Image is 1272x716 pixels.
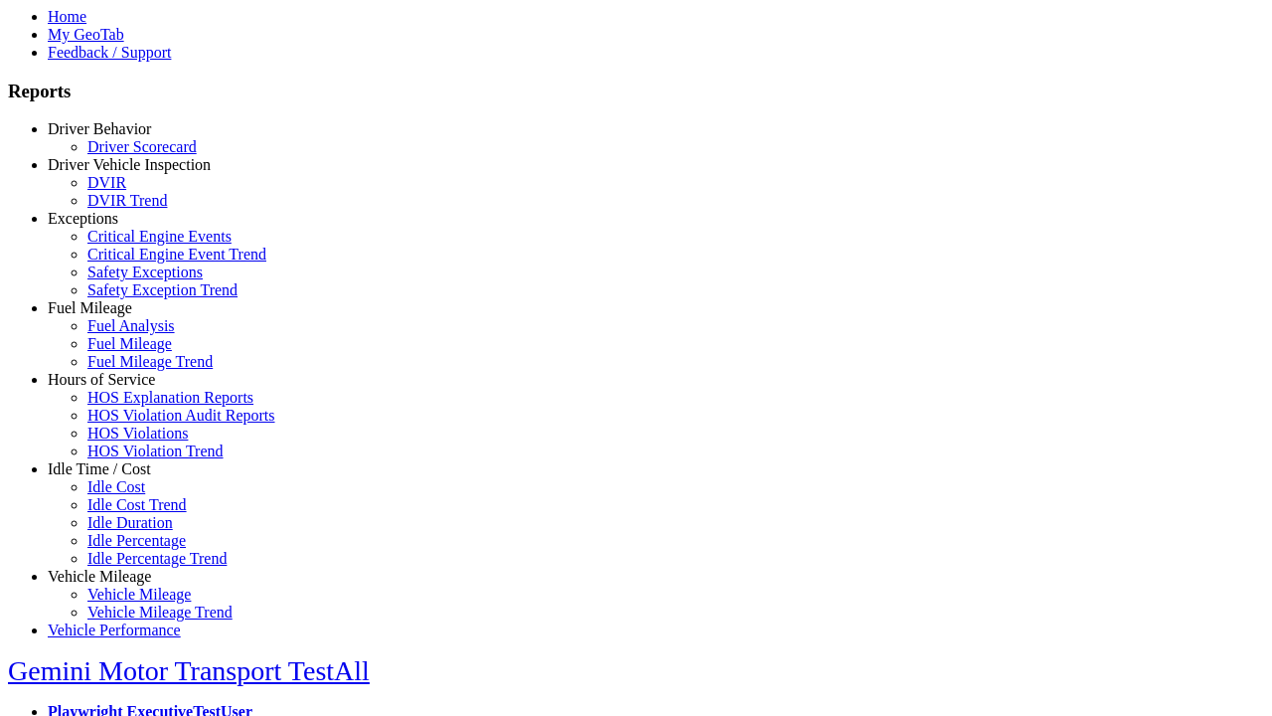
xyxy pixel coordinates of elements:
a: Vehicle Mileage Trend [87,604,233,621]
a: Vehicle Mileage [48,568,151,585]
a: Idle Cost [87,478,145,495]
a: HOS Violation Trend [87,443,224,459]
a: Critical Engine Event Trend [87,246,266,263]
a: Safety Exceptions [87,264,203,280]
a: Fuel Mileage Trend [87,353,213,370]
a: Fuel Mileage [87,335,172,352]
a: Vehicle Performance [48,622,181,638]
h3: Reports [8,81,1264,102]
a: HOS Violation Audit Reports [87,407,275,424]
a: Fuel Analysis [87,317,175,334]
a: HOS Violations [87,425,188,442]
a: HOS Explanation Reports [87,389,253,406]
a: Gemini Motor Transport TestAll [8,655,370,686]
a: Idle Percentage [87,532,186,549]
a: Driver Scorecard [87,138,197,155]
a: Vehicle Mileage [87,586,191,603]
a: Idle Percentage Trend [87,550,227,567]
a: Driver Vehicle Inspection [48,156,211,173]
a: DVIR Trend [87,192,167,209]
a: Exceptions [48,210,118,227]
a: My GeoTab [48,26,124,43]
a: Driver Behavior [48,120,151,137]
a: Idle Cost Trend [87,496,187,513]
a: Idle Duration [87,514,173,531]
a: Home [48,8,86,25]
a: DVIR [87,174,126,191]
a: Critical Engine Events [87,228,232,245]
a: Feedback / Support [48,44,171,61]
a: Hours of Service [48,371,155,388]
a: Fuel Mileage [48,299,132,316]
a: Idle Time / Cost [48,460,151,477]
a: Safety Exception Trend [87,281,238,298]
